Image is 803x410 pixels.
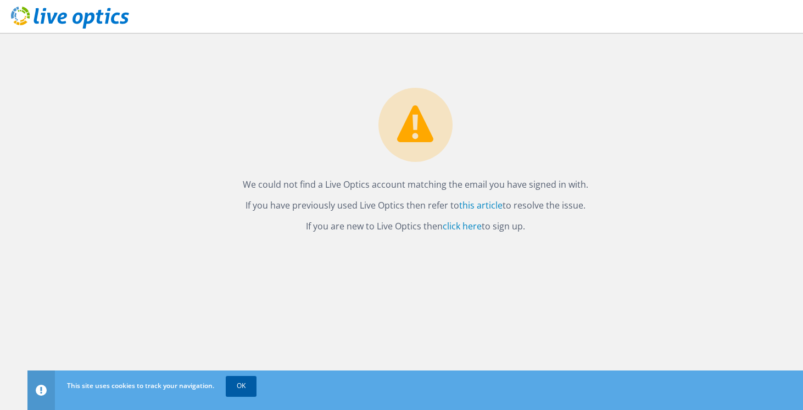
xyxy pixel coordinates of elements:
[38,177,792,192] p: We could not find a Live Optics account matching the email you have signed in with.
[443,220,482,232] a: click here
[38,218,792,234] p: If you are new to Live Optics then to sign up.
[38,198,792,213] p: If you have previously used Live Optics then refer to to resolve the issue.
[459,199,503,211] a: this article
[226,376,256,396] a: OK
[67,381,214,390] span: This site uses cookies to track your navigation.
